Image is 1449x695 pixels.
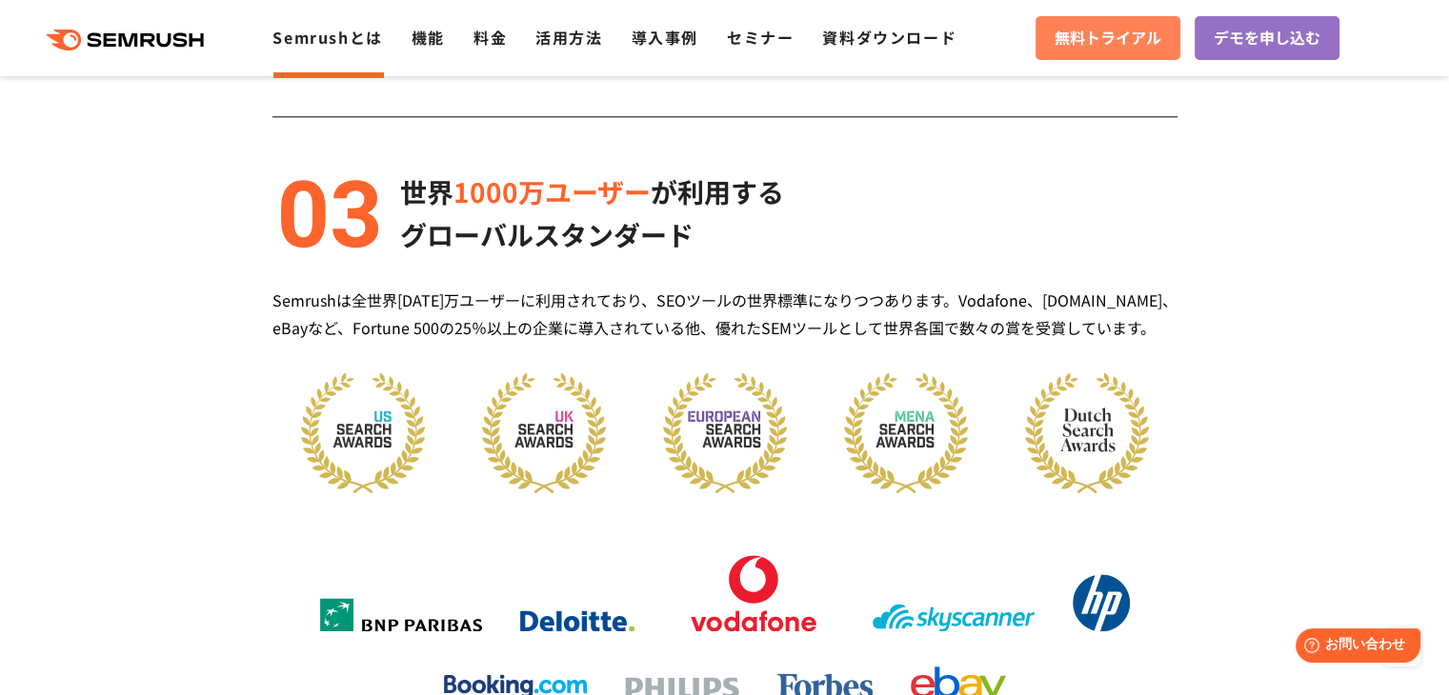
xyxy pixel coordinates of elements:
[663,372,787,493] img: eu award
[673,555,835,631] img: vodafone
[272,170,387,256] img: alt
[1214,26,1320,50] span: デモを申し込む
[822,26,956,49] a: 資料ダウンロード
[1036,16,1180,60] a: 無料トライアル
[1025,372,1149,493] img: dutch award
[400,170,784,213] p: 世界 が利用する
[453,172,651,210] span: 1000万ユーザー
[1055,26,1161,50] span: 無料トライアル
[520,610,634,631] img: deloitte
[400,213,784,256] p: グローバルスタンダード
[1073,574,1130,631] img: hp
[873,604,1035,631] img: skyscanner
[727,26,794,49] a: セミナー
[272,26,382,49] a: Semrushとは
[844,372,968,493] img: mena award
[632,26,698,49] a: 導入事例
[1279,621,1428,674] iframe: Help widget launcher
[272,287,1177,342] div: Semrushは全世界[DATE]万ユーザーに利用されており、SEOツールの世界標準になりつつあります。Vodafone、[DOMAIN_NAME]、eBayなど、Fortune 500の25％...
[412,26,445,49] a: 機能
[482,372,606,493] img: uk award
[320,598,482,631] img: bnp_paribas
[1195,16,1339,60] a: デモを申し込む
[301,372,425,493] img: us award
[535,26,602,49] a: 活用方法
[473,26,507,49] a: 料金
